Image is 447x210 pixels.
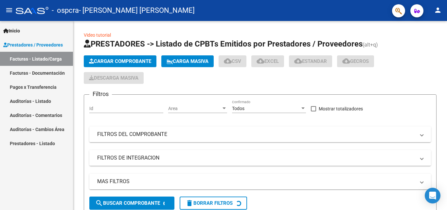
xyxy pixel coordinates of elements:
[95,200,160,206] span: Buscar Comprobante
[319,105,363,113] span: Mostrar totalizadores
[89,58,151,64] span: Cargar Comprobante
[84,39,363,48] span: PRESTADORES -> Listado de CPBTs Emitidos por Prestadores / Proveedores
[3,41,63,48] span: Prestadores / Proveedores
[84,72,144,84] app-download-masive: Descarga masiva de comprobantes (adjuntos)
[342,57,350,65] mat-icon: cloud_download
[289,55,332,67] button: Estandar
[89,197,174,210] button: Buscar Comprobante
[186,200,233,206] span: Borrar Filtros
[79,3,195,18] span: - [PERSON_NAME] [PERSON_NAME]
[84,72,144,84] button: Descarga Masiva
[84,55,156,67] button: Cargar Comprobante
[425,188,440,203] div: Open Intercom Messenger
[224,57,232,65] mat-icon: cloud_download
[342,58,369,64] span: Gecros
[3,27,20,34] span: Inicio
[97,131,415,138] mat-panel-title: FILTROS DEL COMPROBANTE
[97,154,415,162] mat-panel-title: FILTROS DE INTEGRACION
[224,58,241,64] span: CSV
[52,3,79,18] span: - ospcra
[161,55,214,67] button: Carga Masiva
[89,89,112,99] h3: Filtros
[294,58,327,64] span: Estandar
[89,150,431,166] mat-expansion-panel-header: FILTROS DE INTEGRACION
[180,197,247,210] button: Borrar Filtros
[363,42,378,48] span: (alt+q)
[434,6,442,14] mat-icon: person
[168,106,221,111] span: Area
[219,55,246,67] button: CSV
[95,199,103,207] mat-icon: search
[89,174,431,189] mat-expansion-panel-header: MAS FILTROS
[294,57,302,65] mat-icon: cloud_download
[84,32,111,38] a: Video tutorial
[97,178,415,185] mat-panel-title: MAS FILTROS
[5,6,13,14] mat-icon: menu
[89,75,138,81] span: Descarga Masiva
[257,57,264,65] mat-icon: cloud_download
[257,58,279,64] span: EXCEL
[89,126,431,142] mat-expansion-panel-header: FILTROS DEL COMPROBANTE
[186,199,193,207] mat-icon: delete
[337,55,374,67] button: Gecros
[232,106,244,111] span: Todos
[251,55,284,67] button: EXCEL
[167,58,208,64] span: Carga Masiva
